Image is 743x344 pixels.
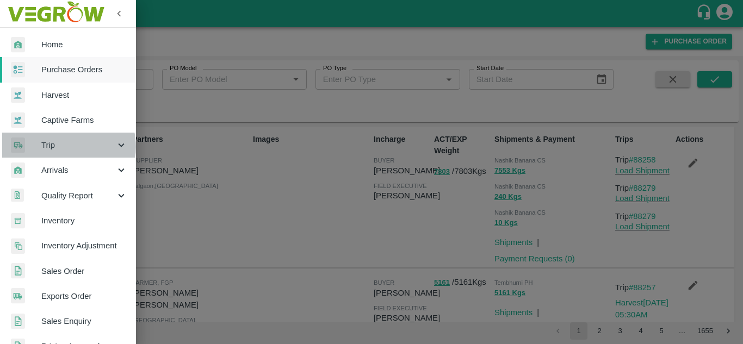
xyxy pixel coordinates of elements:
img: harvest [11,87,25,103]
img: reciept [11,62,25,78]
img: whArrival [11,162,25,178]
img: inventory [11,238,25,254]
span: Home [41,39,127,51]
span: Quality Report [41,190,115,202]
span: Exports Order [41,290,127,302]
span: Arrivals [41,164,115,176]
span: Inventory Adjustment [41,240,127,252]
span: Sales Enquiry [41,315,127,327]
img: qualityReport [11,189,24,202]
img: whInventory [11,213,25,229]
span: Purchase Orders [41,64,127,76]
img: delivery [11,137,25,153]
span: Sales Order [41,265,127,277]
span: Inventory [41,215,127,227]
span: Trip [41,139,115,151]
img: harvest [11,112,25,128]
span: Harvest [41,89,127,101]
span: Captive Farms [41,114,127,126]
img: sales [11,263,25,279]
img: shipments [11,288,25,304]
img: whArrival [11,37,25,53]
img: sales [11,314,25,329]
